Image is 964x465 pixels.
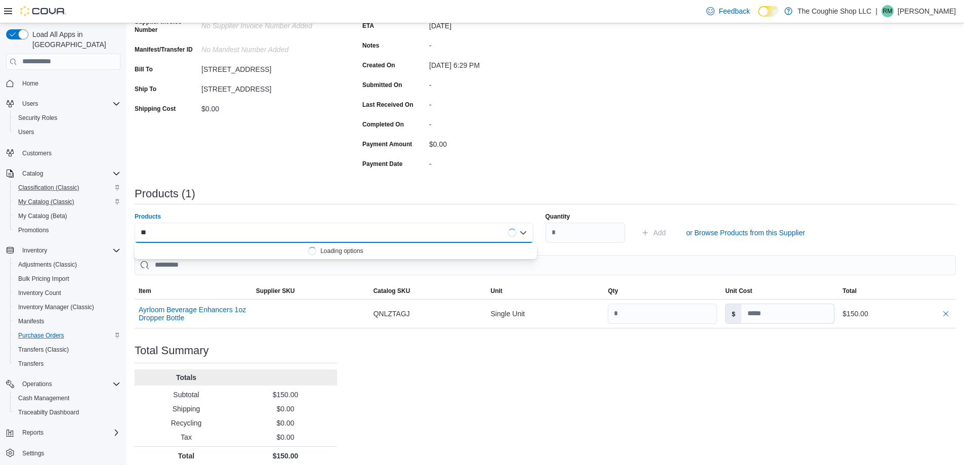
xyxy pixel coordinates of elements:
[18,146,120,159] span: Customers
[14,224,53,236] a: Promotions
[429,136,565,148] div: $0.00
[362,160,402,168] label: Payment Date
[758,6,779,17] input: Dark Mode
[256,287,295,295] span: Supplier SKU
[10,258,124,272] button: Adjustments (Classic)
[22,79,38,88] span: Home
[373,308,410,320] span: QNLZTAGJ
[14,259,120,271] span: Adjustments (Classic)
[14,406,120,418] span: Traceabilty Dashboard
[637,223,670,243] button: Add
[18,303,94,311] span: Inventory Manager (Classic)
[18,77,120,90] span: Home
[18,226,49,234] span: Promotions
[362,140,412,148] label: Payment Amount
[429,97,565,109] div: -
[719,6,749,16] span: Feedback
[369,283,487,299] button: Catalog SKU
[2,243,124,258] button: Inventory
[139,418,234,428] p: Recycling
[18,408,79,416] span: Traceabilty Dashboard
[201,41,337,54] div: No Manifest Number added
[18,447,120,459] span: Settings
[14,273,73,285] a: Bulk Pricing Import
[429,116,565,129] div: -
[14,358,48,370] a: Transfers
[18,198,74,206] span: My Catalog (Classic)
[14,329,120,342] span: Purchase Orders
[362,81,402,89] label: Submitted On
[14,392,120,404] span: Cash Management
[238,390,333,400] p: $150.00
[139,372,234,383] p: Totals
[875,5,877,17] p: |
[139,432,234,442] p: Tax
[135,85,156,93] label: Ship To
[10,272,124,286] button: Bulk Pricing Import
[22,449,44,457] span: Settings
[135,105,176,113] label: Shipping Cost
[238,432,333,442] p: $0.00
[429,77,565,89] div: -
[14,392,73,404] a: Cash Management
[14,315,48,327] a: Manifests
[362,61,395,69] label: Created On
[14,224,120,236] span: Promotions
[139,451,234,461] p: Total
[308,247,316,255] span: Loading
[135,213,161,221] label: Products
[14,259,81,271] a: Adjustments (Classic)
[18,184,79,192] span: Classification (Classic)
[10,223,124,237] button: Promotions
[22,100,38,108] span: Users
[10,391,124,405] button: Cash Management
[238,418,333,428] p: $0.00
[10,125,124,139] button: Users
[18,427,120,439] span: Reports
[201,101,337,113] div: $0.00
[18,360,44,368] span: Transfers
[18,447,48,459] a: Settings
[2,97,124,111] button: Users
[135,65,153,73] label: Bill To
[201,81,337,93] div: [STREET_ADDRESS]
[14,182,120,194] span: Classification (Classic)
[10,328,124,343] button: Purchase Orders
[362,22,374,30] label: ETA
[10,286,124,300] button: Inventory Count
[491,287,502,295] span: Unit
[10,181,124,195] button: Classification (Classic)
[18,212,67,220] span: My Catalog (Beta)
[14,210,71,222] a: My Catalog (Beta)
[139,287,151,295] span: Item
[14,287,65,299] a: Inventory Count
[14,287,120,299] span: Inventory Count
[18,261,77,269] span: Adjustments (Classic)
[28,29,120,50] span: Load All Apps in [GEOGRAPHIC_DATA]
[843,308,952,320] div: $150.00
[519,229,527,237] button: Close list of options
[201,61,337,73] div: [STREET_ADDRESS]
[18,244,120,257] span: Inventory
[686,228,805,238] span: or Browse Products from this Supplier
[14,329,68,342] a: Purchase Orders
[487,283,604,299] button: Unit
[883,5,893,17] span: RM
[14,126,120,138] span: Users
[18,275,69,283] span: Bulk Pricing Import
[22,149,52,157] span: Customers
[22,429,44,437] span: Reports
[14,210,120,222] span: My Catalog (Beta)
[14,126,38,138] a: Users
[10,111,124,125] button: Security Roles
[14,196,120,208] span: My Catalog (Classic)
[2,76,124,91] button: Home
[18,394,69,402] span: Cash Management
[18,378,56,390] button: Operations
[839,283,956,299] button: Total
[18,378,120,390] span: Operations
[18,98,120,110] span: Users
[362,120,404,129] label: Completed On
[14,112,61,124] a: Security Roles
[653,228,666,238] span: Add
